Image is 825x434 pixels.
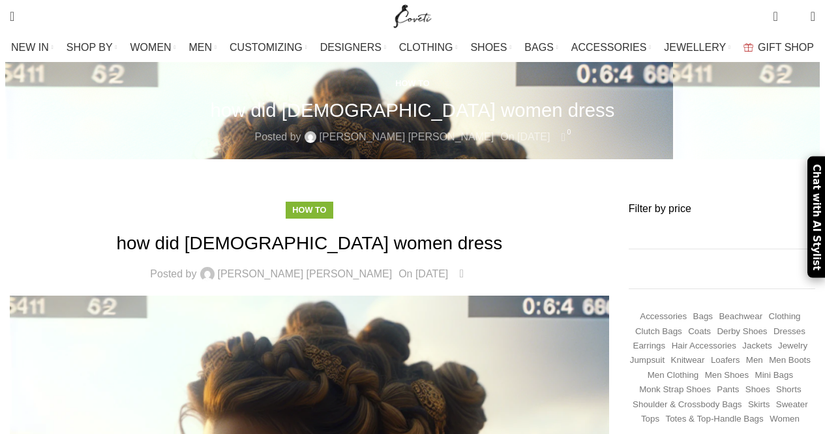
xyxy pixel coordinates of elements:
[67,41,113,54] span: SHOP BY
[470,35,511,61] a: SHOES
[666,413,764,426] a: Totes & Top-Handle Bags (361 items)
[743,43,753,52] img: GiftBag
[778,340,807,352] a: Jewelry (408 items)
[399,41,453,54] span: CLOTHING
[320,35,386,61] a: DESIGNERS
[758,41,814,54] span: GIFT SHOP
[254,129,301,146] span: Posted by
[629,202,815,216] h3: Filter by price
[719,311,762,323] a: Beachwear (451 items)
[790,13,800,23] span: 0
[671,354,705,367] a: Knitwear (483 items)
[571,35,652,61] a: ACCESSORIES
[766,3,784,29] a: 0
[470,41,507,54] span: SHOES
[3,35,822,61] div: Main navigation
[770,413,800,426] a: Women (21,929 items)
[189,35,217,61] a: MEN
[755,369,794,382] a: Mini Bags (367 items)
[150,269,196,279] span: Posted by
[320,41,382,54] span: DESIGNERS
[230,35,307,61] a: CUSTOMIZING
[639,384,711,396] a: Monk strap shoes (262 items)
[524,35,558,61] a: BAGS
[776,399,808,411] a: Sweater (243 items)
[556,129,570,146] a: 0
[648,369,699,382] a: Men Clothing (418 items)
[391,10,434,21] a: Site logo
[640,311,687,323] a: Accessories (745 items)
[746,354,763,367] a: Men (1,906 items)
[571,41,647,54] span: ACCESSORIES
[395,78,429,88] a: How to
[742,340,772,352] a: Jackets (1,198 items)
[688,326,711,338] a: Coats (417 items)
[769,311,801,323] a: Clothing (18,673 items)
[524,41,553,54] span: BAGS
[788,3,801,29] div: My Wishlist
[717,326,767,338] a: Derby shoes (233 items)
[776,384,802,396] a: Shorts (322 items)
[705,369,749,382] a: Men Shoes (1,372 items)
[305,131,316,143] img: author-avatar
[200,267,215,281] img: author-avatar
[11,41,49,54] span: NEW IN
[664,41,726,54] span: JEWELLERY
[745,384,770,396] a: Shoes (294 items)
[230,41,303,54] span: CUSTOMIZING
[10,230,609,256] h1: how did [DEMOGRAPHIC_DATA] women dress
[130,41,172,54] span: WOMEN
[711,354,740,367] a: Loafers (193 items)
[630,354,665,367] a: Jumpsuit (155 items)
[399,35,458,61] a: CLOTHING
[462,264,472,274] span: 0
[398,268,448,279] time: On [DATE]
[693,311,713,323] a: Bags (1,744 items)
[500,131,550,142] time: On [DATE]
[11,35,53,61] a: NEW IN
[633,340,666,352] a: Earrings (184 items)
[641,413,659,426] a: Tops (2,988 items)
[67,35,117,61] a: SHOP BY
[743,35,814,61] a: GIFT SHOP
[717,384,739,396] a: Pants (1,359 items)
[748,399,770,411] a: Skirts (1,049 items)
[218,269,393,279] a: [PERSON_NAME] [PERSON_NAME]
[773,326,805,338] a: Dresses (9,673 items)
[769,354,811,367] a: Men Boots (296 items)
[130,35,176,61] a: WOMEN
[292,205,326,215] a: How to
[672,340,736,352] a: Hair Accessories (245 items)
[664,35,730,61] a: JEWELLERY
[3,3,21,29] a: Search
[320,129,494,146] a: [PERSON_NAME] [PERSON_NAME]
[211,99,615,121] h1: how did [DEMOGRAPHIC_DATA] women dress
[189,41,213,54] span: MEN
[635,326,682,338] a: Clutch Bags (155 items)
[564,127,574,137] span: 0
[633,399,742,411] a: Shoulder & Crossbody Bags (672 items)
[455,266,468,283] a: 0
[774,7,784,16] span: 0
